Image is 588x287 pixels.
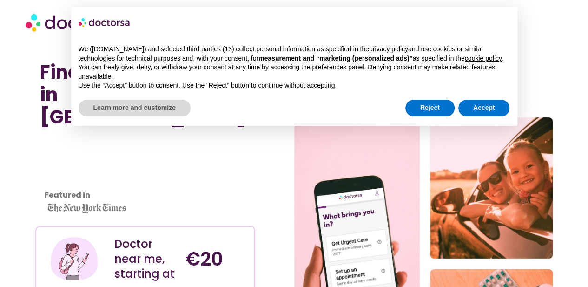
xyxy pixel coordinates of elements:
a: privacy policy [369,45,408,53]
iframe: Customer reviews powered by Trustpilot [40,137,124,207]
p: You can freely give, deny, or withdraw your consent at any time by accessing the preferences pane... [79,63,510,81]
strong: measurement and “marketing (personalized ads)” [258,55,412,62]
img: logo [79,15,131,30]
button: Accept [458,100,510,116]
p: We ([DOMAIN_NAME]) and selected third parties (13) collect personal information as specified in t... [79,45,510,63]
button: Reject [405,100,455,116]
a: cookie policy [465,55,502,62]
strong: Featured in [45,190,90,200]
img: Illustration depicting a young woman in a casual outfit, engaged with her smartphone. She has a p... [49,234,99,283]
div: Doctor near me, starting at [114,237,176,281]
h1: Find a Doctor Near Me in [GEOGRAPHIC_DATA] [40,61,251,128]
h4: €20 [185,248,247,270]
button: Learn more and customize [79,100,191,116]
p: Use the “Accept” button to consent. Use the “Reject” button to continue without accepting. [79,81,510,90]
